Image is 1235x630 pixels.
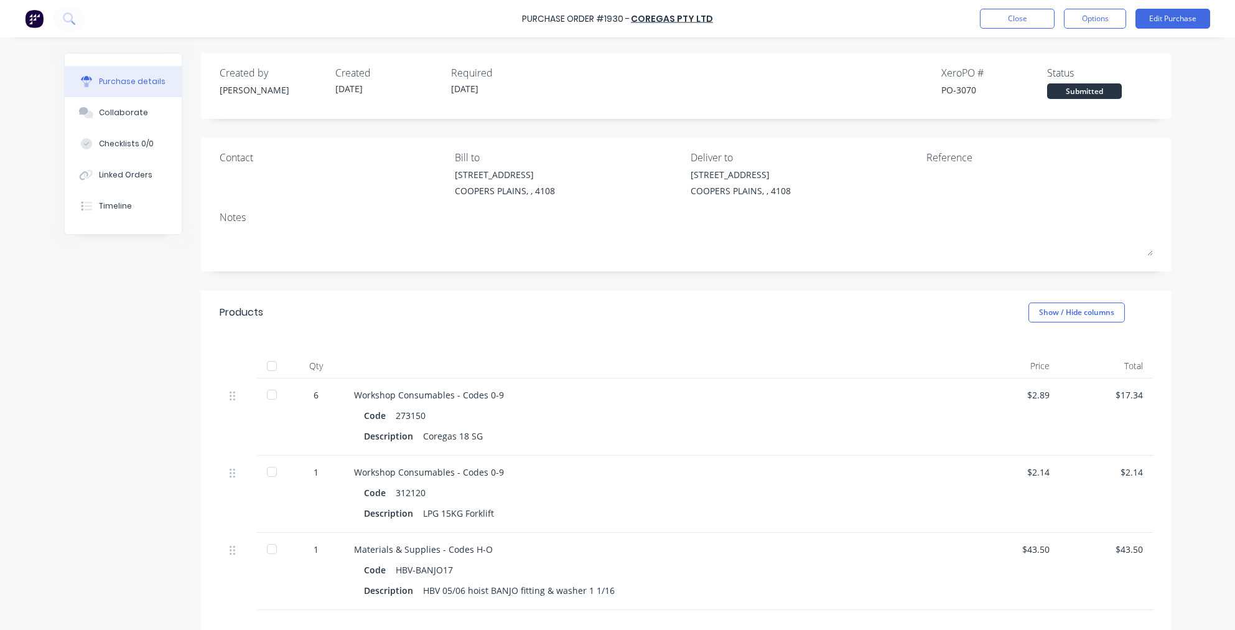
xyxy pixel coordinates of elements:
[288,354,344,378] div: Qty
[65,66,182,97] button: Purchase details
[396,407,426,425] div: 273150
[1028,303,1125,322] button: Show / Hide columns
[631,12,713,25] a: Coregas Pty Ltd
[364,427,423,445] div: Description
[941,83,1047,96] div: PO-3070
[364,561,396,579] div: Code
[298,388,334,402] div: 6
[354,388,956,402] div: Workshop Consumables - Codes 0-9
[99,169,152,181] div: Linked Orders
[691,150,917,165] div: Deliver to
[1047,83,1122,99] div: Submitted
[1060,354,1153,378] div: Total
[1135,9,1210,29] button: Edit Purchase
[396,484,426,502] div: 312120
[220,305,263,320] div: Products
[220,150,446,165] div: Contact
[1064,9,1126,29] button: Options
[298,466,334,479] div: 1
[941,65,1047,80] div: Xero PO #
[423,427,483,445] div: Coregas 18 SG
[364,407,396,425] div: Code
[926,150,1153,165] div: Reference
[522,12,630,26] div: Purchase Order #1930 -
[1070,543,1143,556] div: $43.50
[396,561,453,579] div: HBV-BANJO17
[298,543,334,556] div: 1
[65,159,182,190] button: Linked Orders
[1070,388,1143,402] div: $17.34
[364,504,423,522] div: Description
[455,168,555,181] div: [STREET_ADDRESS]
[25,9,44,28] img: Factory
[691,184,791,197] div: COOPERS PLAINS, , 4108
[220,210,1153,225] div: Notes
[423,504,494,522] div: LPG 15KG Forklift
[1070,466,1143,479] div: $2.14
[455,150,681,165] div: Bill to
[980,9,1055,29] button: Close
[976,543,1050,556] div: $43.50
[455,184,555,197] div: COOPERS PLAINS, , 4108
[65,128,182,159] button: Checklists 0/0
[966,354,1060,378] div: Price
[691,168,791,181] div: [STREET_ADDRESS]
[364,484,396,502] div: Code
[976,388,1050,402] div: $2.89
[65,97,182,128] button: Collaborate
[451,65,557,80] div: Required
[335,65,441,80] div: Created
[220,83,325,96] div: [PERSON_NAME]
[65,190,182,222] button: Timeline
[1047,65,1153,80] div: Status
[99,107,148,118] div: Collaborate
[99,200,132,212] div: Timeline
[99,138,154,149] div: Checklists 0/0
[354,543,956,556] div: Materials & Supplies - Codes H-O
[364,581,423,599] div: Description
[220,65,325,80] div: Created by
[423,581,615,599] div: HBV 05/06 hoist BANJO fitting & washer 1 1/16
[99,76,165,87] div: Purchase details
[354,466,956,479] div: Workshop Consumables - Codes 0-9
[976,466,1050,479] div: $2.14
